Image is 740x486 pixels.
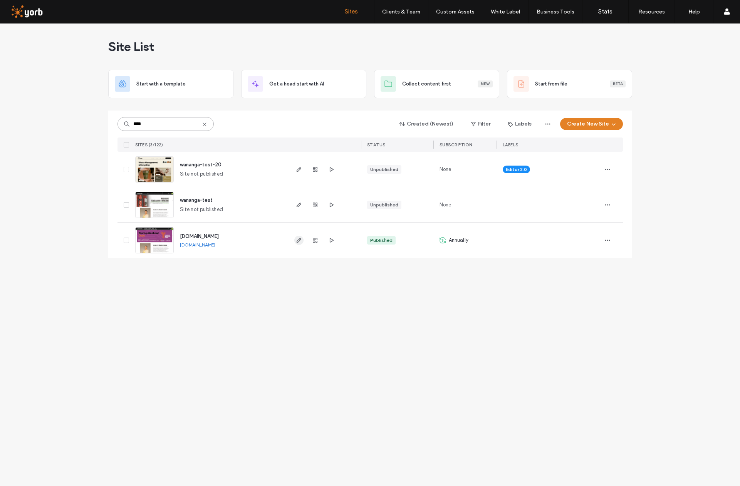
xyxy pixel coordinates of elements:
[345,8,358,15] label: Sites
[180,162,221,168] a: wananga-test-20
[440,201,451,209] span: None
[537,8,574,15] label: Business Tools
[402,80,451,88] span: Collect content first
[241,70,366,98] div: Get a head start with AI
[610,80,626,87] div: Beta
[269,80,324,88] span: Get a head start with AI
[598,8,612,15] label: Stats
[535,80,567,88] span: Start from file
[507,70,632,98] div: Start from fileBeta
[560,118,623,130] button: Create New Site
[440,166,451,173] span: None
[135,142,163,147] span: SITES (3/122)
[491,8,520,15] label: White Label
[688,8,700,15] label: Help
[180,197,213,203] a: wananga-test
[449,236,469,244] span: Annually
[638,8,665,15] label: Resources
[374,70,499,98] div: Collect content firstNew
[382,8,420,15] label: Clients & Team
[108,39,154,54] span: Site List
[180,170,223,178] span: Site not published
[370,201,398,208] div: Unpublished
[18,5,34,12] span: Help
[180,206,223,213] span: Site not published
[440,142,472,147] span: SUBSCRIPTION
[136,80,186,88] span: Start with a template
[108,70,233,98] div: Start with a template
[436,8,475,15] label: Custom Assets
[370,166,398,173] div: Unpublished
[367,142,386,147] span: STATUS
[478,80,493,87] div: New
[501,118,539,130] button: Labels
[463,118,498,130] button: Filter
[180,242,215,248] a: [DOMAIN_NAME]
[370,237,393,244] div: Published
[393,118,460,130] button: Created (Newest)
[180,233,219,239] a: [DOMAIN_NAME]
[503,142,519,147] span: LABELS
[506,166,527,173] span: Editor 2.0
